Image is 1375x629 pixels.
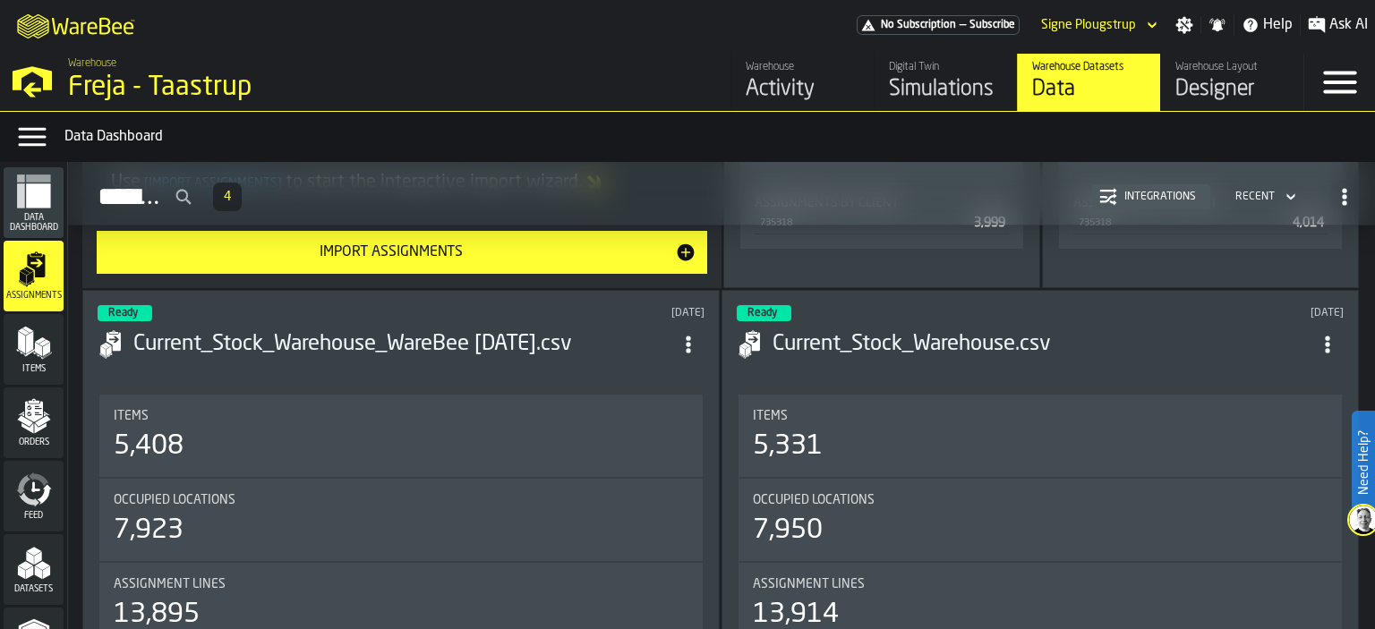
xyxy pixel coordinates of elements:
div: Title [114,577,688,591]
a: link-to-/wh/i/36c4991f-68ef-4ca7-ab45-a2252c911eea/simulations [874,54,1017,111]
div: DropdownMenuValue-Signe Plougstrup [1041,18,1136,32]
span: Items [753,409,788,423]
span: Assignment lines [753,577,865,591]
div: Data Dashboard [64,126,1368,148]
span: No Subscription [881,19,956,31]
span: Assignments [4,291,64,301]
div: Title [114,493,688,507]
div: 7,950 [753,514,823,547]
label: button-toggle-Help [1234,14,1300,36]
div: status-3 2 [98,305,152,321]
div: stat-Items [99,395,703,477]
div: Title [114,409,688,423]
div: 5,331 [753,430,823,463]
div: DropdownMenuValue-4 [1235,191,1275,203]
button: button-Import Assignments [97,231,707,274]
div: status-3 2 [737,305,791,321]
li: menu Items [4,314,64,386]
div: Simulations [889,75,1003,104]
div: Integrations [1117,191,1203,203]
a: link-to-/wh/i/36c4991f-68ef-4ca7-ab45-a2252c911eea/feed/ [730,54,874,111]
div: Warehouse Datasets [1032,61,1146,73]
h2: button-Assignments [68,162,1375,225]
div: Warehouse Layout [1175,61,1289,73]
h3: Current_Stock_Warehouse.csv [773,330,1311,359]
div: Current_Stock_Warehouse_WareBee 2025-07-04.csv [133,330,672,359]
span: Datasets [4,584,64,594]
h3: Current_Stock_Warehouse_WareBee [DATE].csv [133,330,672,359]
span: Ask AI [1329,14,1368,36]
div: 5,408 [114,430,184,463]
div: Title [753,493,1328,507]
span: 4 [224,191,231,203]
span: Help [1263,14,1293,36]
a: link-to-/wh/i/36c4991f-68ef-4ca7-ab45-a2252c911eea/data [1017,54,1160,111]
div: DropdownMenuValue-4 [1228,186,1300,208]
span: Orders [4,438,64,447]
div: Freja - Taastrup [68,72,551,104]
div: Import Assignments [107,242,675,263]
div: Menu Subscription [857,15,1020,35]
div: Designer [1175,75,1289,104]
li: menu Datasets [4,534,64,606]
div: Title [753,409,1328,423]
li: menu Feed [4,461,64,532]
div: DropdownMenuValue-Signe Plougstrup [1034,14,1161,36]
label: Need Help? [1354,412,1373,513]
label: button-toggle-Data Menu [7,119,57,155]
span: Feed [4,511,64,521]
div: ButtonLoadMore-Load More-Prev-First-Last [206,183,249,211]
a: link-to-/wh/i/36c4991f-68ef-4ca7-ab45-a2252c911eea/designer [1160,54,1303,111]
span: Ready [108,308,138,319]
div: Title [753,577,1328,591]
label: button-toggle-Ask AI [1301,14,1375,36]
div: 7,923 [114,514,184,547]
span: Items [4,364,64,374]
li: menu Data Dashboard [4,167,64,239]
span: Occupied Locations [114,493,235,507]
span: Occupied Locations [753,493,875,507]
span: Data Dashboard [4,213,64,233]
span: Subscribe [969,19,1015,31]
div: stat-Occupied Locations [99,479,703,561]
li: menu Orders [4,387,64,459]
label: button-toggle-Notifications [1201,16,1234,34]
li: menu Assignments [4,241,64,312]
span: Assignment lines [114,577,226,591]
span: — [960,19,966,31]
span: Items [114,409,149,423]
label: button-toggle-Settings [1168,16,1200,34]
span: Warehouse [68,57,116,70]
button: button-Integrations [1092,184,1210,209]
div: Updated: 7/9/2025, 11:01:25 AM Created: 7/9/2025, 11:01:19 AM [431,307,705,319]
div: Digital Twin [889,61,1003,73]
span: Ready [747,308,777,319]
div: Activity [746,75,859,104]
div: Warehouse [746,61,859,73]
label: button-toggle-Menu [1304,54,1375,111]
div: stat-Occupied Locations [739,479,1342,561]
div: Updated: 6/8/2025, 5:49:50 PM Created: 6/8/2025, 5:49:44 PM [1070,307,1344,319]
div: stat-Items [739,395,1342,477]
a: link-to-/wh/i/36c4991f-68ef-4ca7-ab45-a2252c911eea/pricing/ [857,15,1020,35]
div: Data [1032,75,1146,104]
